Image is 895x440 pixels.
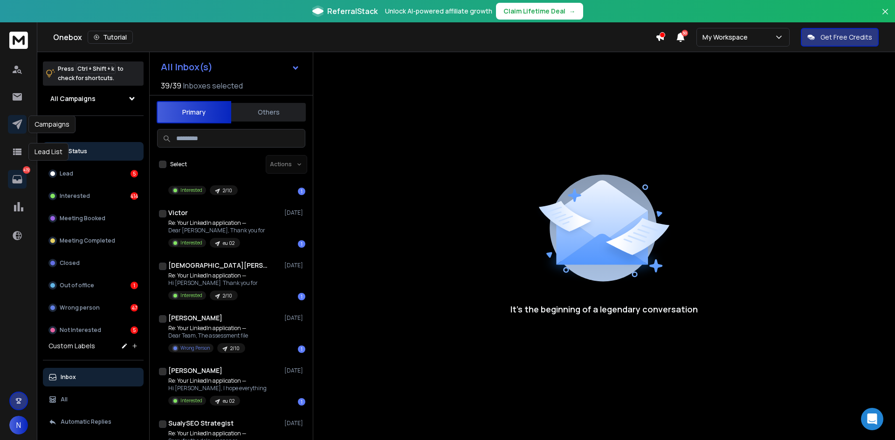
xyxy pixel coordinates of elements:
[801,28,879,47] button: Get Free Credits
[53,31,655,44] div: Onebox
[183,80,243,91] h3: Inboxes selected
[820,33,872,42] p: Get Free Credits
[60,170,73,177] p: Lead
[180,345,210,352] p: Wrong Person
[8,170,27,189] a: 472
[61,373,76,381] p: Inbox
[231,102,306,122] button: Others
[23,166,30,174] p: 472
[180,292,202,299] p: Interested
[298,345,305,353] div: 1
[43,231,144,250] button: Meeting Completed
[879,6,891,28] button: Close banner
[168,279,258,287] p: Hi [PERSON_NAME] Thank you for
[43,413,144,431] button: Automatic Replies
[180,397,202,404] p: Interested
[157,101,231,123] button: Primary
[168,272,258,279] p: Re: Your LinkedIn application —
[131,170,138,177] div: 5
[168,261,271,270] h1: [DEMOGRAPHIC_DATA][PERSON_NAME]
[61,418,111,426] p: Automatic Replies
[50,94,96,103] h1: All Campaigns
[298,398,305,406] div: 1
[60,192,90,200] p: Interested
[43,321,144,339] button: Not Interested5
[43,89,144,108] button: All Campaigns
[170,161,187,168] label: Select
[131,282,138,289] div: 1
[60,237,115,244] p: Meeting Completed
[9,416,28,434] button: N
[43,123,144,136] h3: Filters
[168,385,267,392] p: Hi [PERSON_NAME], I hope everything
[60,326,101,334] p: Not Interested
[168,332,248,339] p: Dear Team, The assessment file
[131,192,138,200] div: 414
[168,227,265,234] p: Dear [PERSON_NAME], Thank you for
[168,219,265,227] p: Re: Your LinkedIn application —
[168,366,222,375] h1: [PERSON_NAME]
[43,298,144,317] button: Wrong person47
[60,304,100,311] p: Wrong person
[43,142,144,161] button: All Status
[180,239,202,246] p: Interested
[284,314,305,322] p: [DATE]
[168,208,188,217] h1: Victor
[168,325,248,332] p: Re: Your LinkedIn application —
[161,62,213,72] h1: All Inbox(s)
[60,282,94,289] p: Out of office
[702,33,751,42] p: My Workspace
[861,408,883,430] div: Open Intercom Messenger
[180,187,202,194] p: Interested
[58,64,124,83] p: Press to check for shortcuts.
[284,262,305,269] p: [DATE]
[43,368,144,386] button: Inbox
[230,345,240,352] p: 2/10
[131,326,138,334] div: 5
[28,115,76,133] div: Campaigns
[61,148,87,155] p: All Status
[43,254,144,272] button: Closed
[43,187,144,205] button: Interested414
[327,6,378,17] span: ReferralStack
[168,377,267,385] p: Re: Your LinkedIn application —
[385,7,492,16] p: Unlock AI-powered affiliate growth
[168,419,234,428] h1: SualySEO Strategist
[168,430,246,437] p: Re: Your LinkedIn application —
[43,276,144,295] button: Out of office1
[43,164,144,183] button: Lead5
[28,143,69,161] div: Lead List
[682,30,688,36] span: 50
[223,187,232,194] p: 2/10
[131,304,138,311] div: 47
[284,209,305,217] p: [DATE]
[48,341,95,351] h3: Custom Labels
[161,80,181,91] span: 39 / 39
[88,31,133,44] button: Tutorial
[153,58,307,76] button: All Inbox(s)
[76,63,116,74] span: Ctrl + Shift + k
[496,3,583,20] button: Claim Lifetime Deal→
[223,240,234,247] p: eu 02
[284,367,305,374] p: [DATE]
[43,209,144,228] button: Meeting Booked
[298,188,305,195] div: 1
[60,215,105,222] p: Meeting Booked
[223,292,232,299] p: 2/10
[510,303,698,316] p: It’s the beginning of a legendary conversation
[61,396,68,403] p: All
[569,7,576,16] span: →
[223,398,234,405] p: eu 02
[60,259,80,267] p: Closed
[298,293,305,300] div: 1
[298,240,305,248] div: 1
[168,313,222,323] h1: [PERSON_NAME]
[43,390,144,409] button: All
[284,420,305,427] p: [DATE]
